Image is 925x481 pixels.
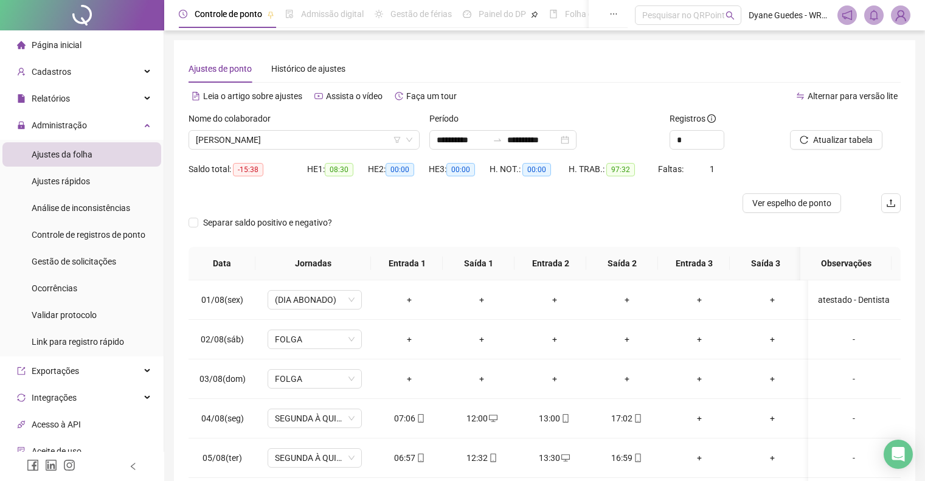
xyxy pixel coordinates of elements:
[743,193,841,213] button: Ver espelho de ponto
[17,393,26,402] span: sync
[201,295,243,305] span: 01/08(sex)
[429,112,466,125] label: Período
[560,414,570,423] span: mobile
[746,412,799,425] div: +
[800,247,892,280] th: Observações
[415,414,425,423] span: mobile
[730,247,802,280] th: Saída 3
[32,283,77,293] span: Ocorrências
[632,454,642,462] span: mobile
[673,333,726,346] div: +
[275,330,355,348] span: FOLGA
[17,94,26,103] span: file
[673,372,726,386] div: +
[17,67,26,76] span: user-add
[528,333,581,346] div: +
[32,420,81,429] span: Acesso à API
[17,367,26,375] span: export
[189,64,252,74] span: Ajustes de ponto
[386,163,414,176] span: 00:00
[710,164,715,174] span: 1
[32,310,97,320] span: Validar protocolo
[790,130,882,150] button: Atualizar tabela
[275,291,355,309] span: (DIA ABONADO)
[32,366,79,376] span: Exportações
[32,40,81,50] span: Página inicial
[796,92,805,100] span: swap
[383,412,435,425] div: 07:06
[395,92,403,100] span: history
[479,9,526,19] span: Painel do DP
[275,449,355,467] span: SEGUNDA À QUINTA
[818,451,890,465] div: -
[17,121,26,130] span: lock
[818,293,890,306] div: atestado - Dentista
[600,293,653,306] div: +
[326,91,383,101] span: Assista o vídeo
[456,333,508,346] div: +
[406,136,413,144] span: down
[600,372,653,386] div: +
[179,10,187,18] span: clock-circle
[456,293,508,306] div: +
[301,9,364,19] span: Admissão digital
[32,446,81,456] span: Aceite de uso
[818,372,890,386] div: -
[275,370,355,388] span: FOLGA
[842,10,853,21] span: notification
[488,414,497,423] span: desktop
[549,10,558,18] span: book
[189,247,255,280] th: Data
[446,163,475,176] span: 00:00
[196,131,412,149] span: JOÃO PEDRO RIBEIRO LEITE
[32,337,124,347] span: Link para registro rápido
[632,414,642,423] span: mobile
[383,293,435,306] div: +
[390,9,452,19] span: Gestão de férias
[393,136,401,144] span: filter
[670,112,716,125] span: Registros
[192,92,200,100] span: file-text
[456,412,508,425] div: 12:00
[488,454,497,462] span: mobile
[522,163,551,176] span: 00:00
[199,374,246,384] span: 03/08(dom)
[271,64,345,74] span: Histórico de ajustes
[810,257,882,270] span: Observações
[531,11,538,18] span: pushpin
[493,135,502,145] span: to
[325,163,353,176] span: 08:30
[493,135,502,145] span: swap-right
[886,198,896,208] span: upload
[201,334,244,344] span: 02/08(sáb)
[746,293,799,306] div: +
[429,162,490,176] div: HE 3:
[586,247,658,280] th: Saída 2
[17,447,26,455] span: audit
[368,162,429,176] div: HE 2:
[528,412,581,425] div: 13:00
[746,333,799,346] div: +
[275,409,355,427] span: SEGUNDA À QUINTA
[443,247,514,280] th: Saída 1
[726,11,735,20] span: search
[658,164,685,174] span: Faltas:
[195,9,262,19] span: Controle de ponto
[383,333,435,346] div: +
[673,451,726,465] div: +
[528,293,581,306] div: +
[189,162,307,176] div: Saldo total:
[813,133,873,147] span: Atualizar tabela
[32,257,116,266] span: Gestão de solicitações
[600,333,653,346] div: +
[375,10,383,18] span: sun
[569,162,657,176] div: H. TRAB.:
[800,136,808,144] span: reload
[673,412,726,425] div: +
[285,10,294,18] span: file-done
[600,412,653,425] div: 17:02
[514,247,586,280] th: Entrada 2
[746,451,799,465] div: +
[32,120,87,130] span: Administração
[203,91,302,101] span: Leia o artigo sobre ajustes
